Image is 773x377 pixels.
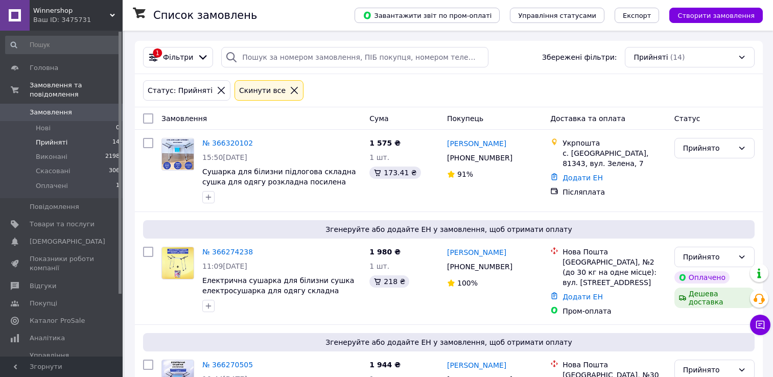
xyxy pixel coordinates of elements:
div: Прийнято [683,251,734,263]
img: Фото товару [162,247,194,279]
span: 1 шт. [369,262,389,270]
a: [PERSON_NAME] [447,138,506,149]
span: 0 [116,124,120,133]
button: Завантажити звіт по пром-оплаті [355,8,500,23]
div: Статус: Прийняті [146,85,215,96]
span: Нові [36,124,51,133]
span: 1 980 ₴ [369,248,401,256]
div: Прийнято [683,364,734,375]
span: Замовлення та повідомлення [30,81,123,99]
span: Замовлення [161,114,207,123]
div: 218 ₴ [369,275,409,288]
div: [PHONE_NUMBER] [445,260,514,274]
div: Пром-оплата [563,306,666,316]
img: Фото товару [162,139,194,170]
span: 2198 [105,152,120,161]
span: [DEMOGRAPHIC_DATA] [30,237,105,246]
a: Створити замовлення [659,11,763,19]
span: Головна [30,63,58,73]
h1: Список замовлень [153,9,257,21]
span: Прийняті [36,138,67,147]
span: Створити замовлення [677,12,755,19]
a: Додати ЕН [563,174,603,182]
span: 15:50[DATE] [202,153,247,161]
button: Чат з покупцем [750,315,770,335]
div: Ваш ID: 3475731 [33,15,123,25]
a: № 366320102 [202,139,253,147]
span: Показники роботи компанії [30,254,95,273]
a: Фото товару [161,138,194,171]
span: Аналітика [30,334,65,343]
span: (14) [670,53,685,61]
span: Покупець [447,114,483,123]
div: Укрпошта [563,138,666,148]
span: Управління статусами [518,12,596,19]
span: Cума [369,114,388,123]
span: Скасовані [36,167,71,176]
span: 11:09[DATE] [202,262,247,270]
span: Оплачені [36,181,68,191]
span: Каталог ProSale [30,316,85,325]
input: Пошук за номером замовлення, ПІБ покупця, номером телефону, Email, номером накладної [221,47,488,67]
a: № 366270505 [202,361,253,369]
div: с. [GEOGRAPHIC_DATA], 81343, вул. Зелена, 7 [563,148,666,169]
div: Прийнято [683,143,734,154]
span: Виконані [36,152,67,161]
button: Управління статусами [510,8,604,23]
a: [PERSON_NAME] [447,247,506,257]
div: [GEOGRAPHIC_DATA], №2 (до 30 кг на одне місце): вул. [STREET_ADDRESS] [563,257,666,288]
span: 91% [457,170,473,178]
span: Згенеруйте або додайте ЕН у замовлення, щоб отримати оплату [147,224,751,234]
span: Управління сайтом [30,351,95,369]
span: 1 944 ₴ [369,361,401,369]
span: Згенеруйте або додайте ЕН у замовлення, щоб отримати оплату [147,337,751,347]
a: Фото товару [161,247,194,279]
span: Відгуки [30,281,56,291]
span: Покупці [30,299,57,308]
div: Cкинути все [237,85,288,96]
div: Оплачено [674,271,730,284]
span: Повідомлення [30,202,79,211]
div: Нова Пошта [563,360,666,370]
span: Winnershop [33,6,110,15]
span: Прийняті [634,52,668,62]
div: [PHONE_NUMBER] [445,151,514,165]
span: Товари та послуги [30,220,95,229]
span: 306 [109,167,120,176]
span: 1 [116,181,120,191]
a: Сушарка для білизни підлогова складна сушка для одягу розкладна посилена Rokar Rimini 15 метрів [202,168,356,196]
span: 1 шт. [369,153,389,161]
span: Статус [674,114,700,123]
button: Експорт [615,8,660,23]
input: Пошук [5,36,121,54]
div: Нова Пошта [563,247,666,257]
a: Електрична сушарка для білизни сушка електросушарка для одягу складна підлогова посилена HPI до 6... [202,276,354,315]
div: Післяплата [563,187,666,197]
span: Експорт [623,12,651,19]
a: [PERSON_NAME] [447,360,506,370]
button: Створити замовлення [669,8,763,23]
span: Доставка та оплата [550,114,625,123]
a: № 366274238 [202,248,253,256]
span: Збережені фільтри: [542,52,617,62]
span: 100% [457,279,478,287]
div: Дешева доставка [674,288,755,308]
span: 1 575 ₴ [369,139,401,147]
span: Замовлення [30,108,72,117]
a: Додати ЕН [563,293,603,301]
div: 173.41 ₴ [369,167,420,179]
span: Завантажити звіт по пром-оплаті [363,11,491,20]
span: Фільтри [163,52,193,62]
span: 14 [112,138,120,147]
